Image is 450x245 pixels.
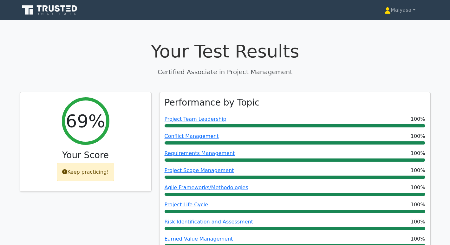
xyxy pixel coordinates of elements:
[411,218,425,226] span: 100%
[411,201,425,209] span: 100%
[165,167,234,173] a: Project Scope Management
[165,116,226,122] a: Project Team Leadership
[411,132,425,140] span: 100%
[411,167,425,174] span: 100%
[369,4,431,16] a: Maiyasa
[411,235,425,243] span: 100%
[411,150,425,157] span: 100%
[411,115,425,123] span: 100%
[165,236,233,242] a: Earned Value Management
[411,184,425,191] span: 100%
[165,150,235,156] a: Requirements Management
[165,202,208,208] a: Project Life Cycle
[57,163,114,181] div: Keep practicing!
[20,41,431,62] h1: Your Test Results
[165,133,219,139] a: Conflict Management
[25,150,146,161] h3: Your Score
[20,67,431,77] p: Certified Associate in Project Management
[165,184,248,190] a: Agile Frameworks/Methodologies
[165,97,260,108] h3: Performance by Topic
[66,110,105,132] h2: 69%
[165,219,253,225] a: Risk Identification and Assessment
